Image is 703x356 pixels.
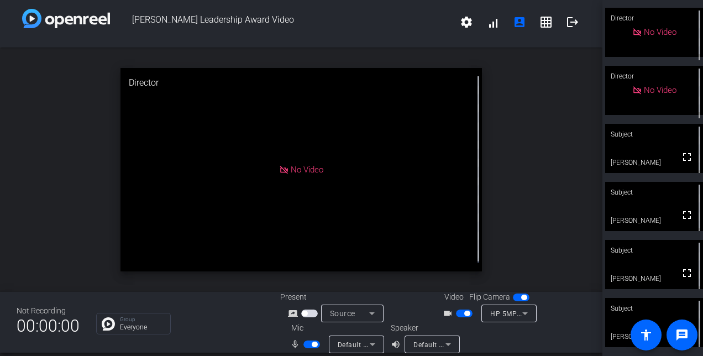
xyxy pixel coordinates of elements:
mat-icon: volume_up [391,338,404,351]
span: [PERSON_NAME] Leadership Award Video [110,9,453,35]
mat-icon: account_box [513,15,526,29]
div: Subject [605,240,703,261]
div: Subject [605,182,703,203]
span: No Video [644,85,676,95]
span: HP 5MP Camera (30c9:0096) [490,309,586,318]
mat-icon: accessibility [639,328,653,342]
mat-icon: videocam_outline [443,307,456,320]
div: Director [605,66,703,87]
mat-icon: grid_on [539,15,553,29]
span: Video [444,291,464,303]
mat-icon: settings [460,15,473,29]
p: Everyone [120,324,165,331]
mat-icon: logout [566,15,579,29]
span: Source [330,309,355,318]
img: Chat Icon [102,317,115,331]
div: Speaker [391,322,457,334]
mat-icon: fullscreen [680,150,694,164]
div: Subject [605,298,703,319]
div: Subject [605,124,703,145]
span: No Video [644,27,676,37]
button: signal_cellular_alt [480,9,506,35]
div: Director [605,8,703,29]
p: Group [120,317,165,322]
span: Flip Camera [469,291,510,303]
mat-icon: mic_none [290,338,303,351]
span: No Video [291,165,323,175]
mat-icon: fullscreen [680,208,694,222]
span: Default - Microphone (Realtek(R) Audio) [338,340,466,349]
mat-icon: message [675,328,689,342]
img: white-gradient.svg [22,9,110,28]
div: Not Recording [17,305,80,317]
mat-icon: screen_share_outline [288,307,301,320]
div: Mic [280,322,391,334]
div: Director [120,68,482,98]
span: 00:00:00 [17,312,80,339]
mat-icon: fullscreen [680,266,694,280]
span: Default - Speakers (Realtek(R) Audio) [413,340,533,349]
div: Present [280,291,391,303]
